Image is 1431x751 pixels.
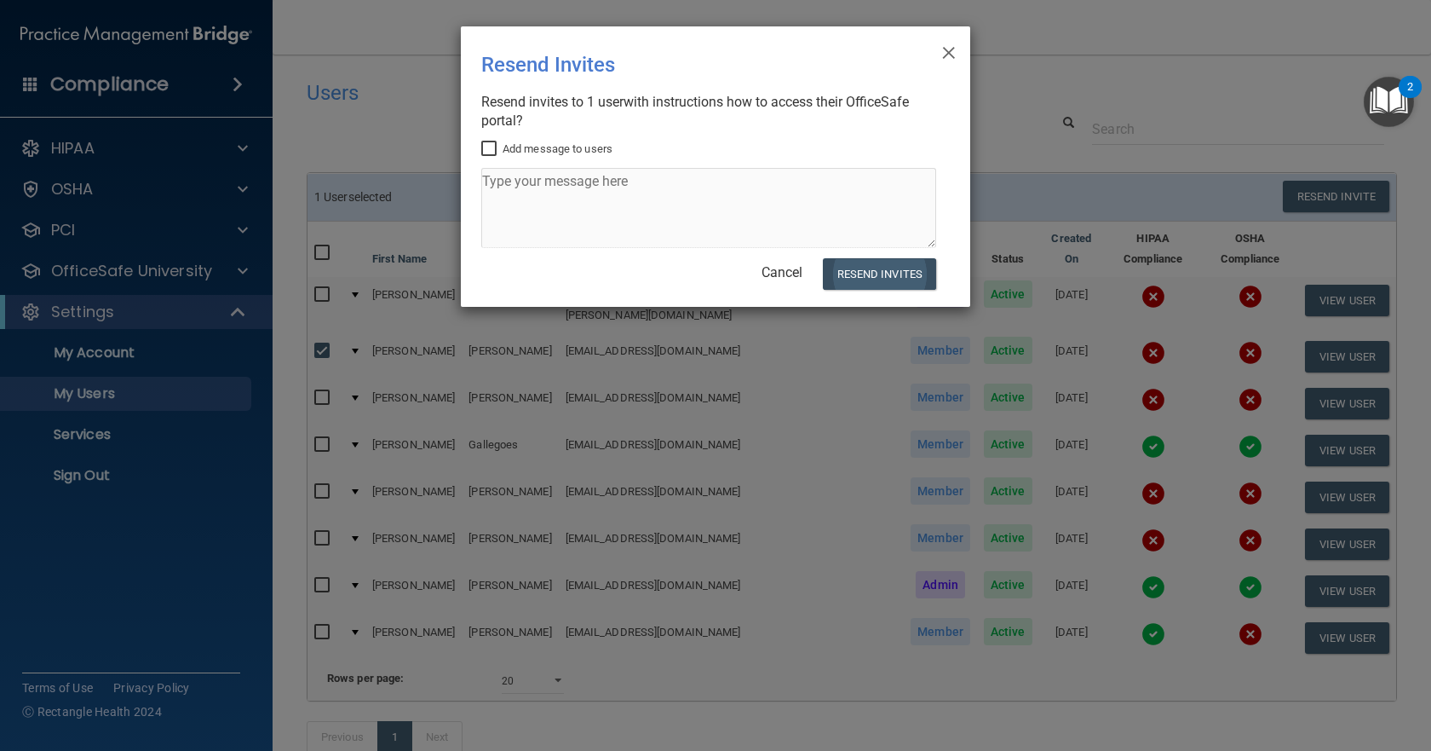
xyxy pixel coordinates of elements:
[481,40,880,90] div: Resend Invites
[481,142,501,156] input: Add message to users
[761,264,802,280] a: Cancel
[823,258,936,290] button: Resend Invites
[481,139,612,159] label: Add message to users
[1364,77,1414,127] button: Open Resource Center, 2 new notifications
[941,33,957,67] span: ×
[481,93,936,130] div: Resend invites to 1 user with instructions how to access their OfficeSafe portal?
[1407,87,1413,109] div: 2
